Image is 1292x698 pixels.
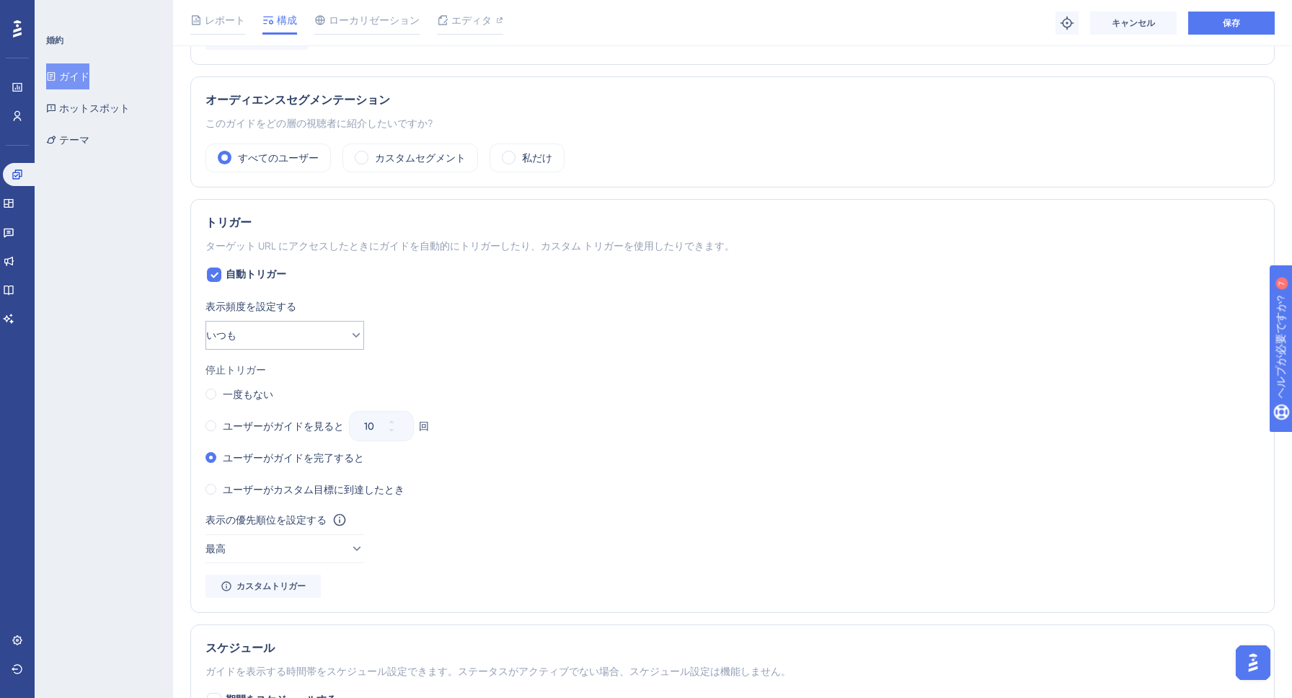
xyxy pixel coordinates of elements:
font: 最高 [205,543,226,555]
font: 保存 [1223,18,1240,28]
button: カスタムトリガー [205,575,321,598]
font: ガイド [59,71,89,82]
font: ユーザーがガイドを完了すると [223,452,364,464]
font: カスタムトリガー [236,581,306,591]
font: スケジュール [205,641,275,655]
font: 7 [146,9,151,17]
font: 婚約 [46,35,63,45]
font: ターゲット URL にアクセスしたときにガイドを自動的にトリガーしたり、カスタム トリガーを使用したりできます。 [205,240,735,252]
font: ホットスポット [59,102,130,114]
font: ユーザーがカスタム目標に到達したとき [223,484,404,495]
font: エディタ [451,14,492,26]
font: 私だけ [522,152,552,164]
font: キャンセル [1112,18,1155,28]
font: ガイドを表示する時間帯をスケジュール設定できます。ステータスがアクティブでない場合、スケジュール設定は機能しません。 [205,666,791,677]
font: いつも [206,330,236,341]
font: カスタムセグメント [375,152,466,164]
button: ガイド [46,63,89,89]
button: 保存 [1188,12,1275,35]
button: キャンセル [1090,12,1177,35]
font: 表示の優先順位を設定する [205,514,327,526]
font: ローカリゼーション [329,14,420,26]
font: レポート [205,14,245,26]
font: ヘルプが必要ですか? [34,6,137,17]
font: このガイドをどの層の視聴者に紹介したいですか? [205,118,433,129]
font: 回 [419,420,429,432]
font: オーディエンスセグメンテーション [205,93,390,107]
font: 一度もない [223,389,273,400]
button: いつも [205,321,364,350]
font: ユーザーがガイドを見ると [223,420,344,432]
button: ホットスポット [46,95,130,121]
font: 停止トリガー [205,364,266,376]
button: 最高 [205,534,364,563]
font: テーマ [59,134,89,146]
iframe: UserGuiding AIアシスタントランチャー [1231,641,1275,684]
font: 構成 [277,14,297,26]
font: 表示頻度を設定する [205,301,296,312]
font: 自動トリガー [226,268,286,280]
font: すべてのユーザー [238,152,319,164]
font: トリガー [205,216,252,229]
button: テーマ [46,127,89,153]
